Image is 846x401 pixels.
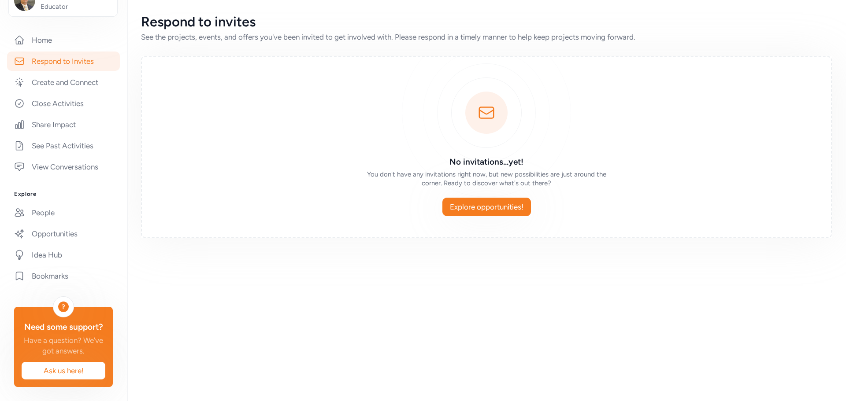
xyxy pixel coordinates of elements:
div: Have a question? We've got answers. [21,335,106,356]
a: Bookmarks [7,266,120,286]
a: View Conversations [7,157,120,177]
div: ? [58,302,69,312]
span: Ask us here! [29,365,98,376]
a: See Past Activities [7,136,120,155]
div: Need some support? [21,321,106,333]
a: Close Activities [7,94,120,113]
a: People [7,203,120,222]
a: Explore opportunities! [443,198,531,216]
a: Respond to Invites [7,52,120,71]
a: Idea Hub [7,245,120,265]
div: See the projects, events, and offers you've been invited to get involved with. Please respond in ... [141,32,832,42]
button: Ask us here! [21,361,106,380]
a: Share Impact [7,115,120,134]
h3: No invitations...yet! [360,156,613,168]
div: You don't have any invitations right now, but new possibilities are just around the corner. Ready... [360,170,613,188]
a: Create and Connect [7,73,120,92]
a: Home [7,30,120,50]
span: Explore opportunities! [450,202,523,212]
a: Opportunities [7,224,120,243]
div: Respond to invites [141,14,832,30]
span: Educator [41,2,112,11]
h3: Explore [14,191,113,198]
button: Explore opportunities! [442,198,531,216]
